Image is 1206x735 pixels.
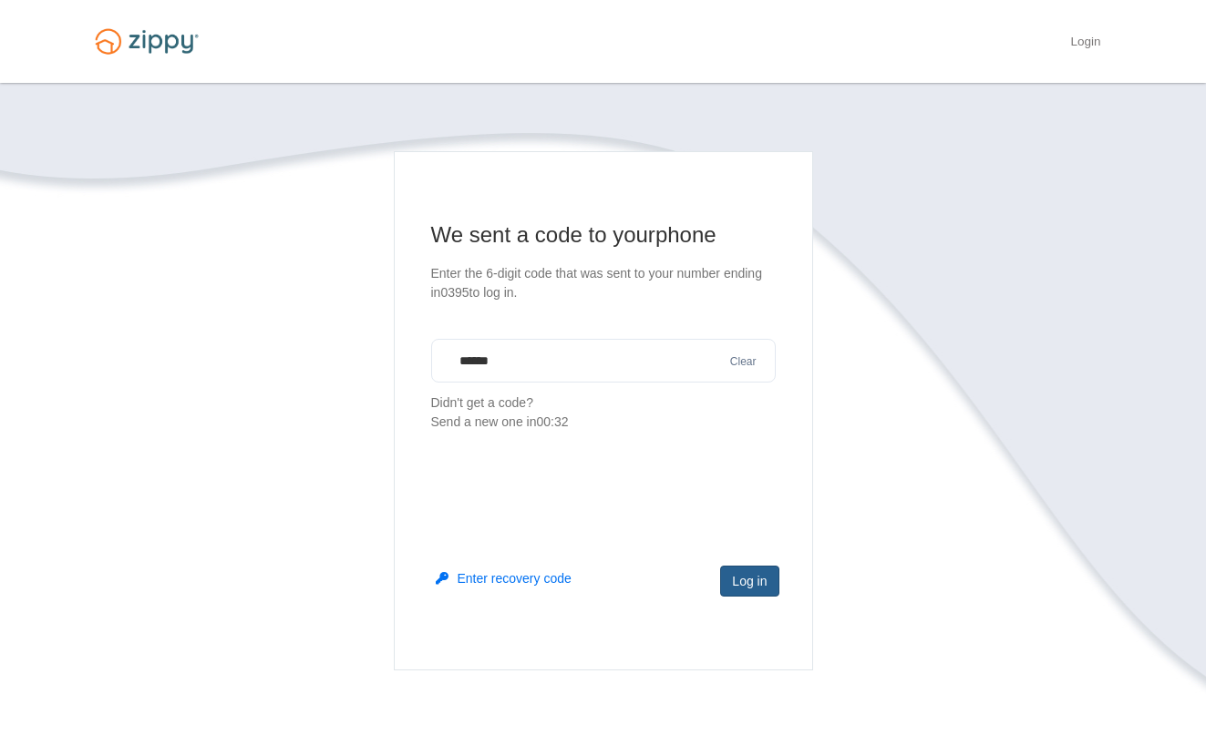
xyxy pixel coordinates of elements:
[436,569,572,587] button: Enter recovery code
[725,353,762,371] button: Clear
[720,566,778,597] button: Log in
[431,220,776,250] h1: We sent a code to your phone
[84,20,210,63] img: Logo
[1070,35,1100,53] a: Login
[431,413,776,432] div: Send a new one in 00:32
[431,264,776,302] p: Enter the 6-digit code that was sent to your number ending in 0395 to log in.
[431,393,776,432] p: Didn't get a code?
